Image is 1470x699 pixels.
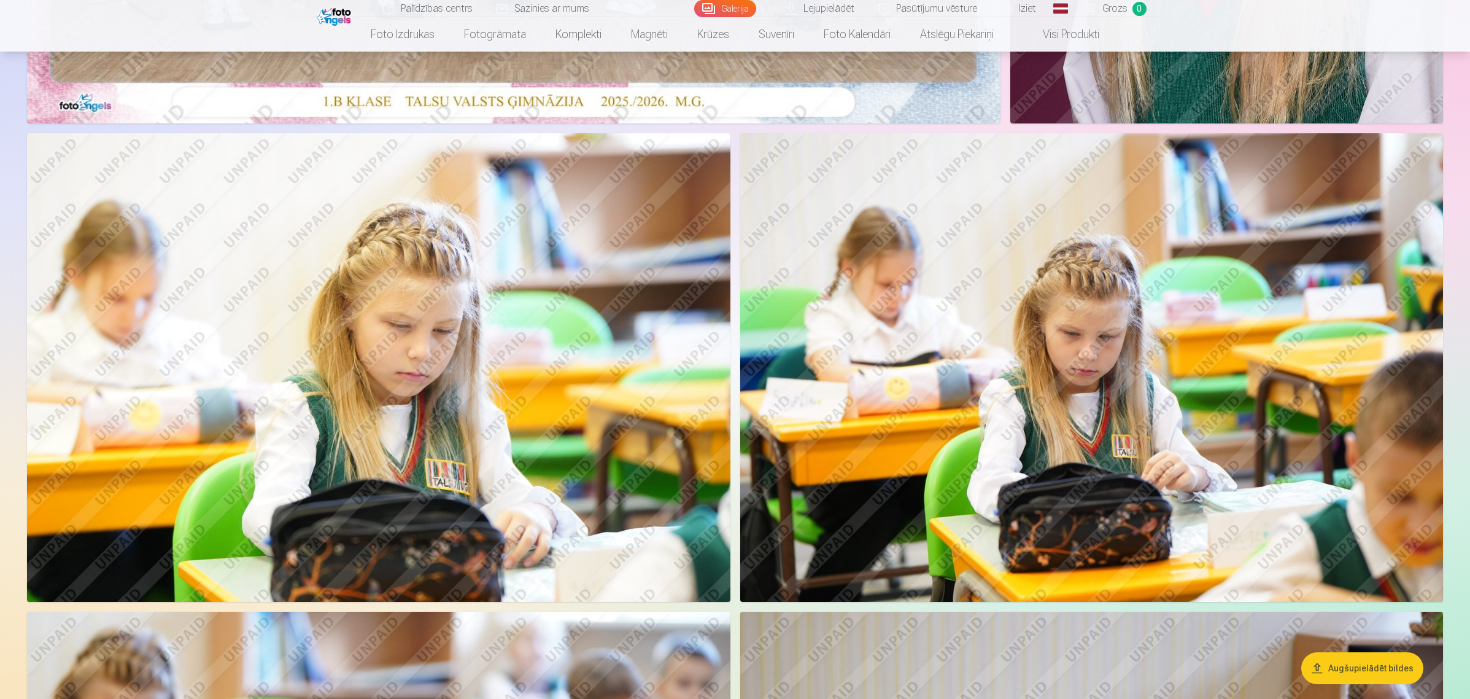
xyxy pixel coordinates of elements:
[449,17,541,52] a: Fotogrāmata
[541,17,616,52] a: Komplekti
[744,17,809,52] a: Suvenīri
[317,5,354,26] img: /fa1
[683,17,744,52] a: Krūzes
[1102,1,1128,16] span: Grozs
[1301,652,1423,684] button: Augšupielādēt bildes
[616,17,683,52] a: Magnēti
[905,17,1008,52] a: Atslēgu piekariņi
[809,17,905,52] a: Foto kalendāri
[356,17,449,52] a: Foto izdrukas
[1008,17,1114,52] a: Visi produkti
[1132,2,1147,16] span: 0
